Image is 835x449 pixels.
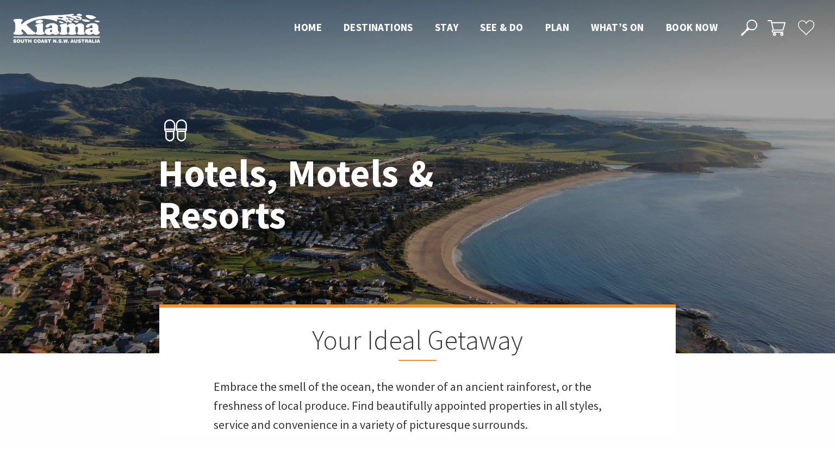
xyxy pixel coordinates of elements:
span: Stay [435,21,459,34]
p: Embrace the smell of the ocean, the wonder of an ancient rainforest, or the freshness of local pr... [214,377,621,435]
nav: Main Menu [283,19,728,37]
span: Destinations [344,21,413,34]
span: See & Do [480,21,523,34]
img: Kiama Logo [13,13,100,43]
span: Book now [666,21,718,34]
span: Plan [545,21,570,34]
span: Home [294,21,322,34]
h2: Your Ideal Getaway [214,324,621,361]
span: What’s On [591,21,644,34]
h1: Hotels, Motels & Resorts [158,152,465,236]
